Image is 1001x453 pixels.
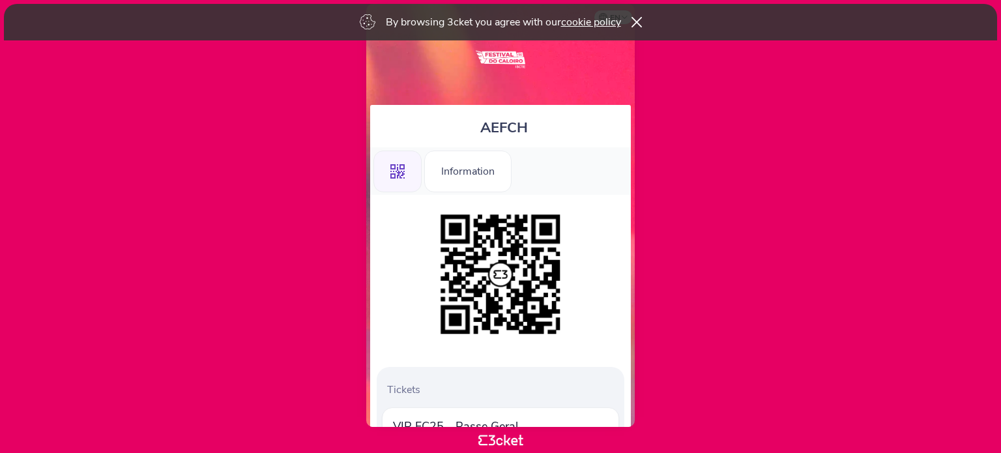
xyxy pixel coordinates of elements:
a: cookie policy [561,15,621,29]
span: VIP FC25 - Passe Geral [393,418,518,434]
img: Festival do Caloiro Iscte [468,17,533,98]
p: Tickets [387,383,619,397]
p: By browsing 3cket you agree with our [386,15,621,29]
span: AEFCH [480,118,528,138]
img: dcb0da5ad4354a3bb5778f1bd9c4ec78.png [434,208,567,341]
div: Information [424,151,512,192]
a: Information [424,163,512,177]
